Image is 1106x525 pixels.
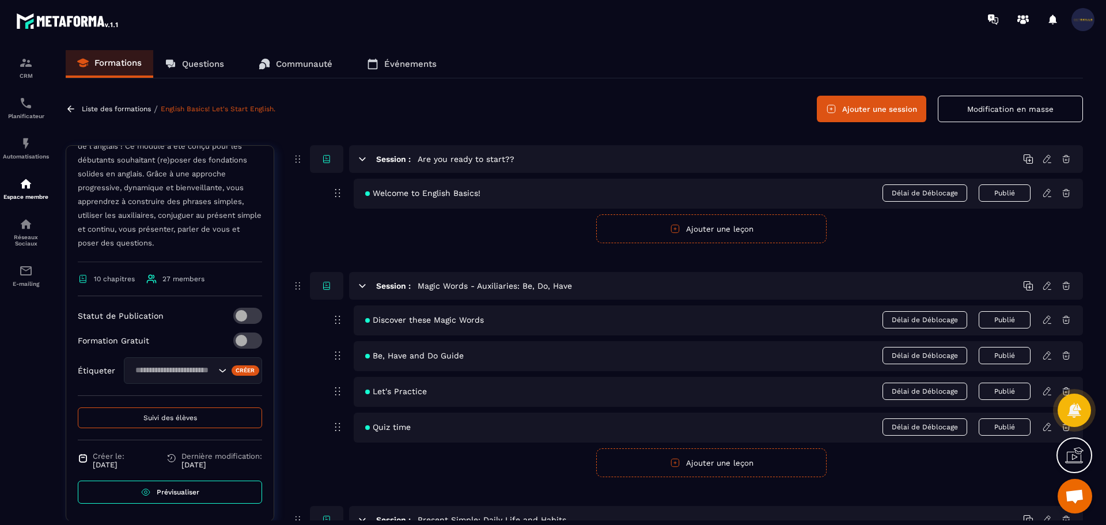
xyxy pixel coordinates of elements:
[979,383,1031,400] button: Publié
[817,96,926,122] button: Ajouter une session
[181,452,262,460] span: Dernière modification:
[418,280,572,292] h5: Magic Words - Auxiliaries: Be, Do, Have
[124,357,262,384] div: Search for option
[19,56,33,70] img: formation
[979,184,1031,202] button: Publié
[3,73,49,79] p: CRM
[94,58,142,68] p: Formations
[365,315,484,324] span: Discover these Magic Words
[162,275,204,283] span: 27 members
[82,105,151,113] a: Liste des formations
[365,422,411,432] span: Quiz time
[979,311,1031,328] button: Publié
[3,209,49,255] a: social-networksocial-networkRéseaux Sociaux
[882,311,967,328] span: Délai de Déblocage
[3,194,49,200] p: Espace membre
[93,460,124,469] p: [DATE]
[16,10,120,31] img: logo
[93,452,124,460] span: Créer le:
[78,311,164,320] p: Statut de Publication
[3,168,49,209] a: automationsautomationsEspace membre
[157,488,199,496] span: Prévisualiser
[181,460,262,469] p: [DATE]
[3,255,49,296] a: emailemailE-mailing
[78,366,115,375] p: Étiqueter
[19,137,33,150] img: automations
[94,275,135,283] span: 10 chapitres
[376,515,411,524] h6: Session :
[232,365,260,376] div: Créer
[19,264,33,278] img: email
[78,336,149,345] p: Formation Gratuit
[979,347,1031,364] button: Publié
[3,234,49,247] p: Réseaux Sociaux
[19,96,33,110] img: scheduler
[78,407,262,428] button: Suivi des élèves
[66,50,153,78] a: Formations
[882,383,967,400] span: Délai de Déblocage
[182,59,224,69] p: Questions
[3,153,49,160] p: Automatisations
[882,418,967,436] span: Délai de Déblocage
[78,126,262,262] p: Bienvenue dans cette formation dédiée aux bases de l’anglais ! Ce module a été conçu pour les déb...
[418,153,514,165] h5: Are you ready to start??
[979,418,1031,436] button: Publié
[3,128,49,168] a: automationsautomationsAutomatisations
[376,281,411,290] h6: Session :
[596,448,827,477] button: Ajouter une leçon
[365,188,480,198] span: Welcome to English Basics!
[384,59,437,69] p: Événements
[365,387,427,396] span: Let's Practice
[3,88,49,128] a: schedulerschedulerPlanificateur
[882,184,967,202] span: Délai de Déblocage
[19,177,33,191] img: automations
[78,481,262,504] a: Prévisualiser
[131,364,215,377] input: Search for option
[596,214,827,243] button: Ajouter une leçon
[3,281,49,287] p: E-mailing
[3,47,49,88] a: formationformationCRM
[143,414,197,422] span: Suivi des élèves
[938,96,1083,122] button: Modification en masse
[376,154,411,164] h6: Session :
[276,59,332,69] p: Communauté
[19,217,33,231] img: social-network
[355,50,448,78] a: Événements
[882,347,967,364] span: Délai de Déblocage
[1058,479,1092,513] div: Ouvrir le chat
[153,50,236,78] a: Questions
[365,351,464,360] span: Be, Have and Do Guide
[3,113,49,119] p: Planificateur
[154,104,158,115] span: /
[161,105,275,113] a: English Basics! Let's Start English.
[247,50,344,78] a: Communauté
